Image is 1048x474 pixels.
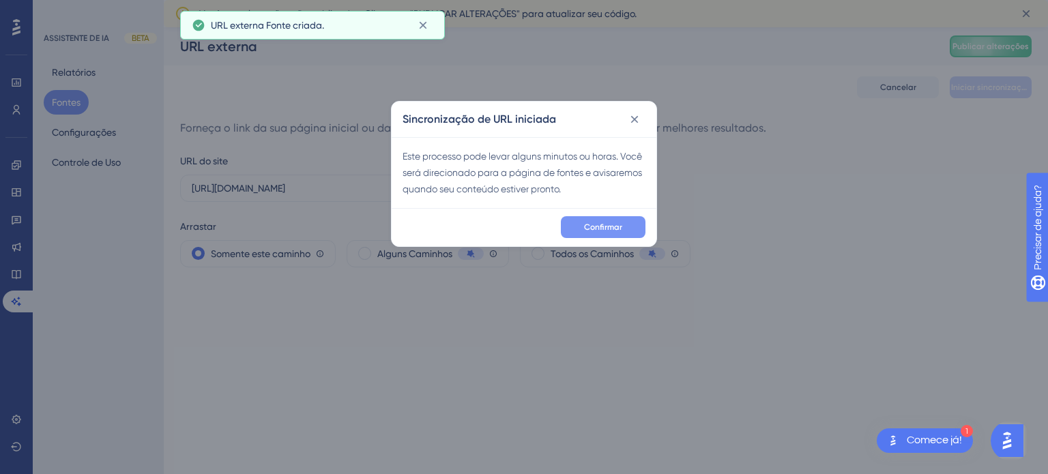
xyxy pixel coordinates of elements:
[991,420,1032,461] iframe: Iniciador do Assistente de IA do UserGuiding
[584,222,622,232] font: Confirmar
[885,432,901,449] img: imagem-do-lançador-texto-alternativo
[403,151,642,194] font: Este processo pode levar alguns minutos ou horas. Você será direcionado para a página de fontes e...
[211,20,324,31] font: URL externa Fonte criada.
[877,428,973,453] div: Abra a lista de verificação Comece!, módulos restantes: 1
[403,113,556,125] font: Sincronização de URL iniciada
[32,6,117,16] font: Precisar de ajuda?
[907,434,962,445] font: Comece já!
[965,428,969,435] font: 1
